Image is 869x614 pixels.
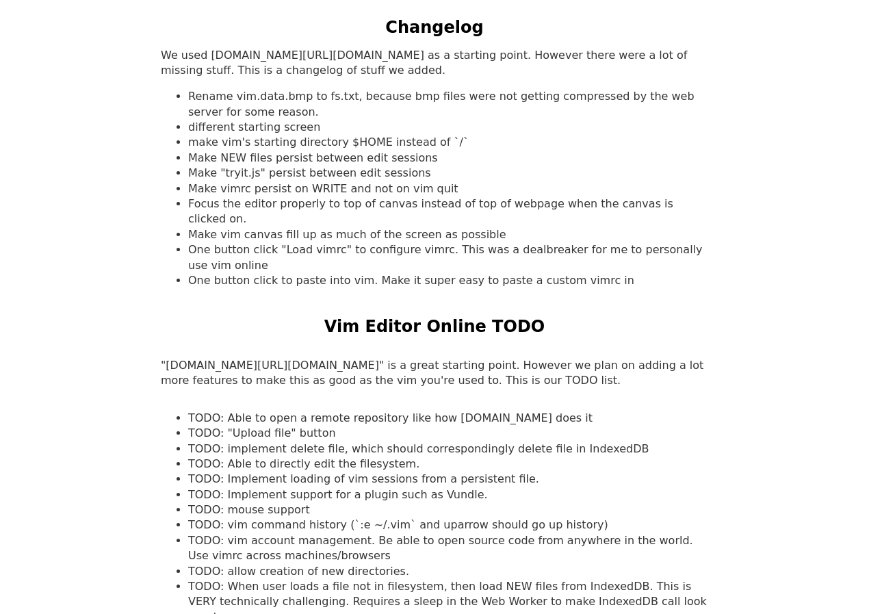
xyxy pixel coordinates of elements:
li: TODO: vim command history (`:e ~/.vim` and uparrow should go up history) [188,517,708,533]
li: Focus the editor properly to top of canvas instead of top of webpage when the canvas is clicked on. [188,196,708,227]
h2: Vim Editor Online TODO [324,316,545,339]
li: TODO: allow creation of new directories. [188,564,708,579]
li: Rename vim.data.bmp to fs.txt, because bmp files were not getting compressed by the web server fo... [188,89,708,120]
li: make vim's starting directory $HOME instead of `/` [188,135,708,150]
li: Make "tryit.js" persist between edit sessions [188,166,708,181]
h2: Changelog [385,16,483,40]
li: TODO: Able to open a remote repository like how [DOMAIN_NAME] does it [188,411,708,426]
li: TODO: mouse support [188,502,708,517]
li: TODO: implement delete file, which should correspondingly delete file in IndexedDB [188,442,708,457]
li: One button click to paste into vim. Make it super easy to paste a custom vimrc in [188,273,708,288]
li: TODO: Implement support for a plugin such as Vundle. [188,487,708,502]
li: One button click "Load vimrc" to configure vimrc. This was a dealbreaker for me to personally use... [188,242,708,273]
li: TODO: "Upload file" button [188,426,708,441]
li: TODO: Able to directly edit the filesystem. [188,457,708,472]
li: different starting screen [188,120,708,135]
li: TODO: vim account management. Be able to open source code from anywhere in the world. Use vimrc a... [188,533,708,564]
li: Make NEW files persist between edit sessions [188,151,708,166]
li: Make vimrc persist on WRITE and not on vim quit [188,181,708,196]
li: Make vim canvas fill up as much of the screen as possible [188,227,708,242]
p: "[DOMAIN_NAME][URL][DOMAIN_NAME]" is a great starting point. However we plan on adding a lot more... [161,358,708,389]
li: TODO: Implement loading of vim sessions from a persistent file. [188,472,708,487]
